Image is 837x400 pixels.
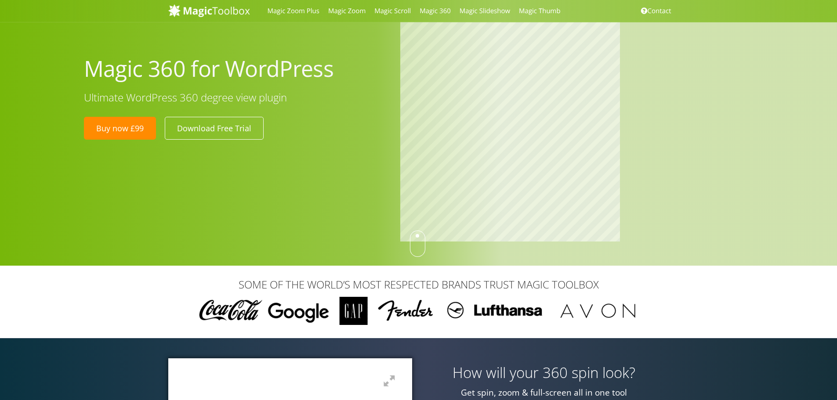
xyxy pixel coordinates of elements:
img: Magic Toolbox Customers [194,297,644,325]
p: Get spin, zoom & full-screen all in one tool [425,388,663,398]
img: MagicToolbox.com - Image tools for your website [168,4,250,17]
a: Buy now £99 [84,117,156,140]
h1: Magic 360 for WordPress [84,54,388,83]
h3: SOME OF THE WORLD’S MOST RESPECTED BRANDS TRUST MAGIC TOOLBOX [168,279,669,290]
a: Download Free Trial [165,117,264,140]
h3: How will your 360 spin look? [425,365,663,381]
h3: Ultimate WordPress 360 degree view plugin [84,92,388,103]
